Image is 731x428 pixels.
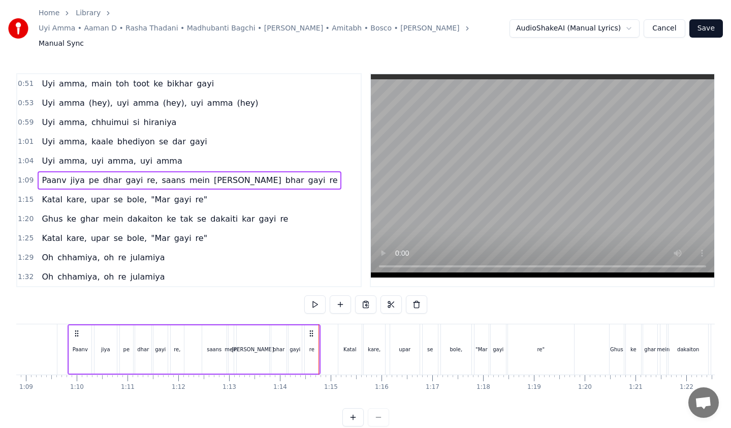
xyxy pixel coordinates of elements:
span: kaale [90,136,114,147]
div: 1:22 [680,383,693,391]
span: amma [206,97,234,109]
span: uyi [90,155,105,167]
span: 0:51 [18,79,34,89]
div: saans [207,346,221,353]
span: 1:09 [18,175,34,186]
span: "Mar [150,194,171,205]
div: 1:17 [426,383,439,391]
span: Uyi [41,136,56,147]
span: (hey) [236,97,260,109]
div: dhar [137,346,149,353]
span: dhar [102,174,123,186]
span: julamiya [129,271,166,283]
div: 1:20 [578,383,592,391]
div: upar [399,346,410,353]
div: re" [537,346,545,353]
span: main [90,78,113,89]
button: Cancel [644,19,685,38]
span: re" [195,194,208,205]
span: Oh [41,252,54,263]
span: amma, [58,78,88,89]
div: "Mar [475,346,487,353]
span: bhar [284,174,305,186]
span: 0:53 [18,98,34,108]
div: 1:10 [70,383,84,391]
span: gayi [258,213,277,225]
span: dakaiti [209,213,239,225]
div: ghar [644,346,656,353]
div: se [427,346,433,353]
span: amma, [58,116,88,128]
div: re [309,346,314,353]
span: re [328,174,338,186]
span: Katal [41,232,63,244]
span: amma, [107,155,137,167]
div: pe [123,346,130,353]
span: 1:20 [18,214,34,224]
span: chhamiya, [56,252,101,263]
div: bole, [450,346,462,353]
span: 1:15 [18,195,34,205]
span: 1:29 [18,253,34,263]
span: [PERSON_NAME] [213,174,282,186]
a: Library [76,8,101,18]
span: se [113,194,124,205]
div: gayi [290,346,300,353]
span: kare, [66,232,88,244]
span: toot [132,78,150,89]
span: re [117,271,127,283]
button: Save [689,19,723,38]
img: youka [8,18,28,39]
span: 1:04 [18,156,34,166]
div: kare, [368,346,380,353]
span: kare, [66,194,88,205]
div: 1:14 [273,383,287,391]
span: gayi [173,194,193,205]
div: re, [174,346,180,353]
span: amma [155,155,183,167]
span: amma, [58,136,88,147]
span: mein [188,174,211,186]
span: Manual Sync [39,39,84,49]
span: bole, [126,232,148,244]
span: bhediyon [116,136,156,147]
span: re [279,213,289,225]
span: Uyi [41,155,56,167]
span: se [113,232,124,244]
span: hiraniya [143,116,178,128]
div: dakaiton [677,346,699,353]
div: Ghus [610,346,623,353]
div: Paanv [73,346,88,353]
div: 1:21 [629,383,643,391]
span: ke [66,213,77,225]
span: chhuimui [90,116,130,128]
span: pe [88,174,100,186]
span: upar [90,194,111,205]
div: Katal [343,346,356,353]
span: (hey), [162,97,188,109]
a: Uyi Amma • Aaman D • Rasha Thadani • Madhubanti Bagchi • [PERSON_NAME] • Amitabh • Bosco • [PERSO... [39,23,460,34]
div: 1:19 [527,383,541,391]
span: Uyi [41,116,56,128]
div: mein [225,346,237,353]
span: 1:01 [18,137,34,147]
span: re [117,252,127,263]
span: toh [115,78,130,89]
span: gayi [196,78,215,89]
div: 1:12 [172,383,185,391]
span: Oh [41,271,54,283]
a: Home [39,8,59,18]
span: si [132,116,141,128]
span: Katal [41,194,63,205]
div: gayi [493,346,503,353]
span: ke [166,213,177,225]
span: uyi [116,97,130,109]
span: ghar [79,213,100,225]
span: "Mar [150,232,171,244]
span: re, [146,174,158,186]
span: oh [103,252,115,263]
span: kar [241,213,256,225]
div: bhar [273,346,284,353]
span: upar [90,232,111,244]
span: jiya [70,174,86,186]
